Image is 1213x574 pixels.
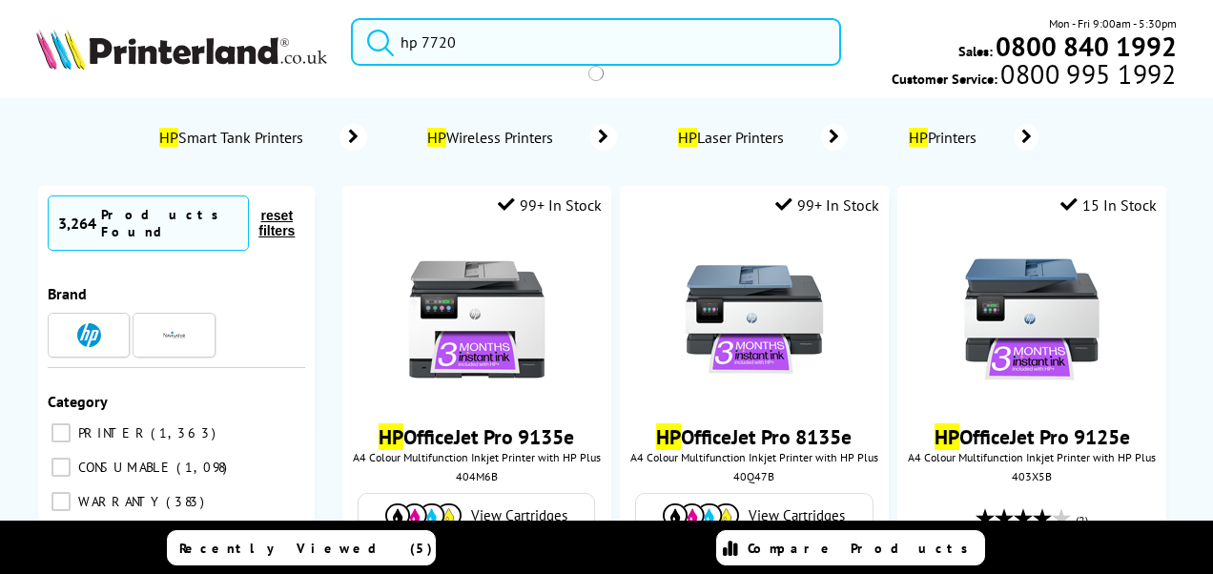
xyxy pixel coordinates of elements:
[51,492,71,511] input: WARRANTY 383
[935,423,1130,450] a: HPOfficeJet Pro 9125e
[674,124,847,151] a: HPLaser Printers
[36,29,327,73] a: Printerland Logo
[101,206,238,240] div: Products Found
[912,469,1152,483] div: 403X5B
[73,424,149,441] span: PRINTER
[993,37,1177,55] a: 0800 840 1992
[159,128,178,147] mark: HP
[151,424,220,441] span: 1,363
[1060,195,1157,215] div: 15 In Stock
[73,459,175,476] span: CONSUMABLE
[48,284,87,303] span: Brand
[352,450,602,464] span: A4 Colour Multifunction Inkjet Printer with HP Plus
[749,506,845,524] span: View Cartridges
[249,207,305,239] button: reset filters
[379,423,574,450] a: HPOfficeJet Pro 9135e
[892,65,1176,88] span: Customer Service:
[663,503,739,527] img: Cartridges
[58,214,96,233] span: 3,264
[379,423,403,450] mark: HP
[1049,14,1177,32] span: Mon - Fri 9:00am - 5:30pm
[179,540,433,557] span: Recently Viewed (5)
[775,195,879,215] div: 99+ In Stock
[716,530,985,565] a: Compare Products
[471,506,567,524] span: View Cartridges
[73,493,164,510] span: WARRANTY
[498,195,602,215] div: 99+ In Stock
[48,392,108,411] span: Category
[405,248,548,391] img: hp-officejet-pro-9135e-front-new-small.jpg
[683,248,826,391] img: hp-8135e-front-new-small.jpg
[424,128,562,147] span: Wireless Printers
[748,540,978,557] span: Compare Products
[351,18,841,66] input: Search product or brand
[162,323,186,347] img: Navigator
[51,423,71,442] input: PRINTER 1,363
[424,124,617,151] a: HPWireless Printers
[167,530,436,565] a: Recently Viewed (5)
[935,423,959,450] mark: HP
[996,29,1177,64] b: 0800 840 1992
[904,128,986,147] span: Printers
[77,323,101,347] img: HP
[629,450,879,464] span: A4 Colour Multifunction Inkjet Printer with HP Plus
[678,128,697,147] mark: HP
[634,469,874,483] div: 40Q47B
[958,42,993,60] span: Sales:
[36,29,327,70] img: Printerland Logo
[656,423,681,450] mark: HP
[1076,502,1088,539] span: (2)
[904,124,1038,151] a: HPPrinters
[997,65,1176,83] span: 0800 995 1992
[909,128,928,147] mark: HP
[176,459,232,476] span: 1,098
[51,458,71,477] input: CONSUMABLE 1,098
[646,503,862,527] a: View Cartridges
[156,128,312,147] span: Smart Tank Printers
[368,503,585,527] a: View Cartridges
[907,450,1157,464] span: A4 Colour Multifunction Inkjet Printer with HP Plus
[156,124,367,151] a: HPSmart Tank Printers
[656,423,852,450] a: HPOfficeJet Pro 8135e
[674,128,792,147] span: Laser Printers
[166,493,209,510] span: 383
[385,503,462,527] img: Cartridges
[357,469,597,483] div: 404M6B
[960,248,1103,391] img: hp-officejet-pro-9125e-front-new-small.jpg
[427,128,446,147] mark: HP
